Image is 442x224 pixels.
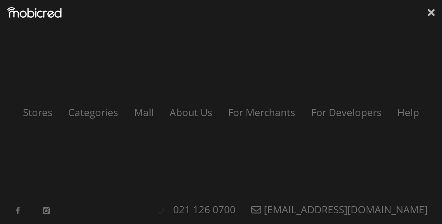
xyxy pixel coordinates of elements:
a: About Us [162,105,219,119]
a: 021 126 0700 [166,202,243,216]
a: Help [390,105,426,119]
a: Stores [16,105,60,119]
a: Categories [61,105,125,119]
img: Mobicred [7,7,62,18]
a: For Merchants [221,105,302,119]
a: For Developers [304,105,389,119]
a: Mall [127,105,161,119]
a: [EMAIL_ADDRESS][DOMAIN_NAME] [244,202,435,216]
